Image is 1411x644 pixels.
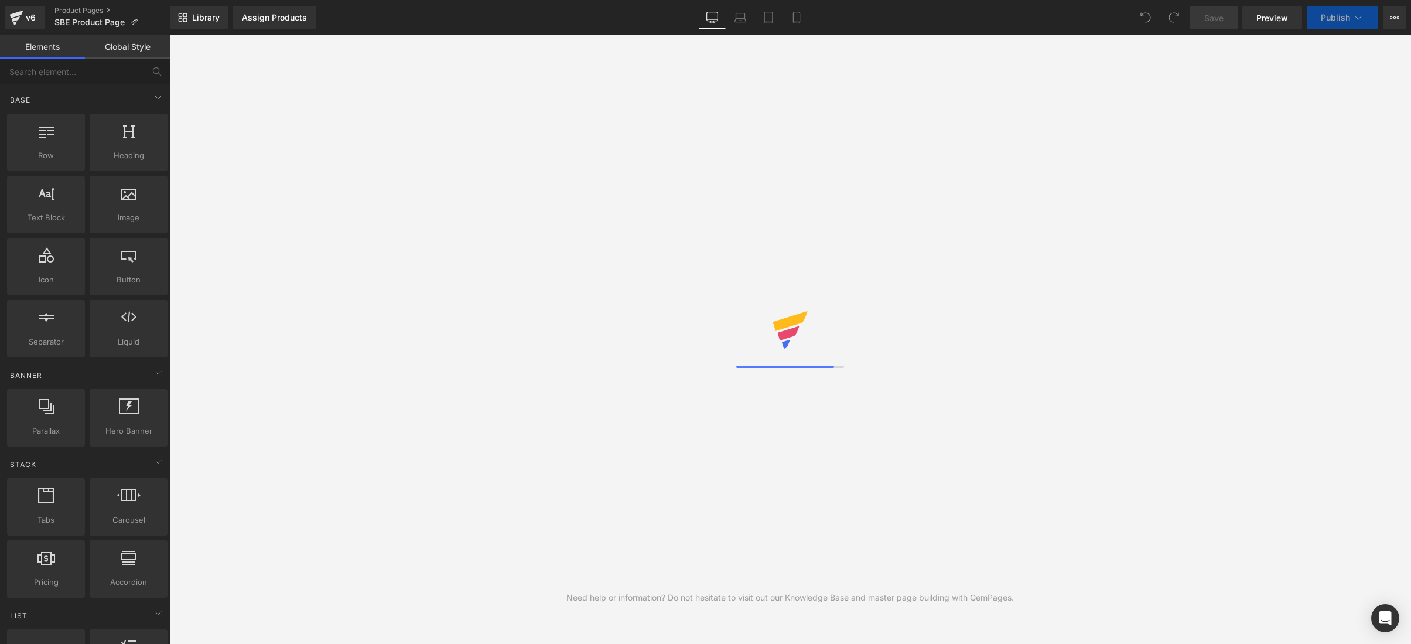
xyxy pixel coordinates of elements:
[93,212,164,224] span: Image
[726,6,754,29] a: Laptop
[242,13,307,22] div: Assign Products
[11,336,81,348] span: Separator
[754,6,783,29] a: Tablet
[1162,6,1185,29] button: Redo
[1371,604,1399,632] div: Open Intercom Messenger
[11,425,81,437] span: Parallax
[85,35,170,59] a: Global Style
[93,425,164,437] span: Hero Banner
[1321,13,1350,22] span: Publish
[698,6,726,29] a: Desktop
[11,149,81,162] span: Row
[11,514,81,526] span: Tabs
[23,10,38,25] div: v6
[1307,6,1378,29] button: Publish
[9,94,32,105] span: Base
[192,12,220,23] span: Library
[170,6,228,29] a: New Library
[783,6,811,29] a: Mobile
[5,6,45,29] a: v6
[1134,6,1157,29] button: Undo
[54,6,170,15] a: Product Pages
[93,149,164,162] span: Heading
[1256,12,1288,24] span: Preview
[11,576,81,588] span: Pricing
[93,274,164,286] span: Button
[11,212,81,224] span: Text Block
[93,336,164,348] span: Liquid
[9,610,29,621] span: List
[9,370,43,381] span: Banner
[11,274,81,286] span: Icon
[93,576,164,588] span: Accordion
[566,591,1014,604] div: Need help or information? Do not hesitate to visit out our Knowledge Base and master page buildin...
[1242,6,1302,29] a: Preview
[54,18,125,27] span: SBE Product Page
[1383,6,1406,29] button: More
[9,459,37,470] span: Stack
[1204,12,1224,24] span: Save
[93,514,164,526] span: Carousel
